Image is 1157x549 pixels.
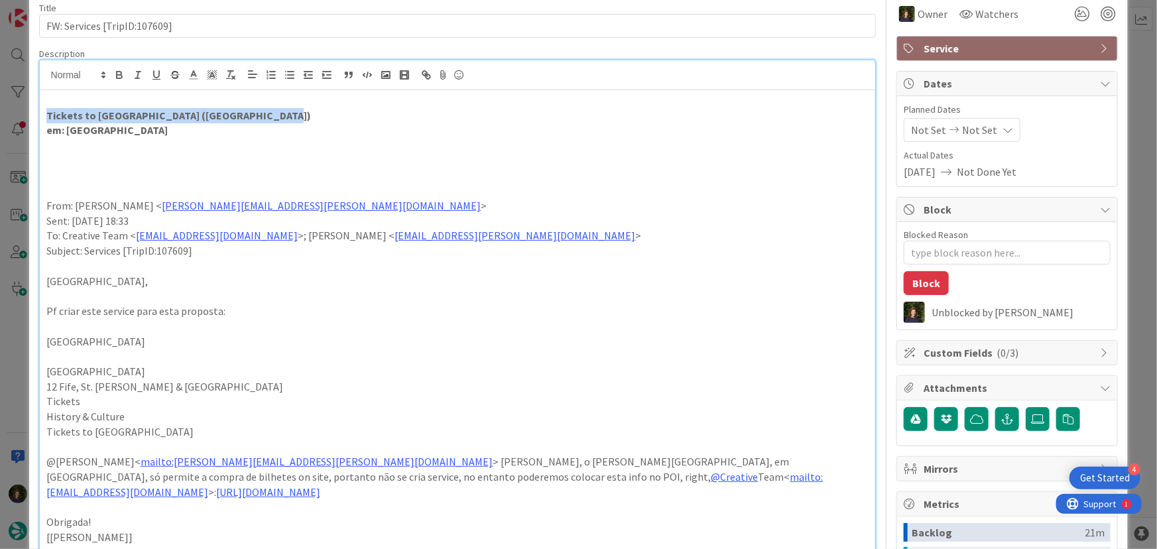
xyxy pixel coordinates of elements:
p: Pf criar este service para esta proposta: [46,304,869,319]
span: Mirrors [924,461,1093,477]
a: [EMAIL_ADDRESS][PERSON_NAME][DOMAIN_NAME] [395,229,636,242]
input: type card name here... [39,14,877,38]
span: Block [924,202,1093,217]
p: To: Creative Team < >; [PERSON_NAME] < > [46,228,869,243]
span: Watchers [975,6,1018,22]
a: mailto:[PERSON_NAME][EMAIL_ADDRESS][PERSON_NAME][DOMAIN_NAME] [141,455,493,468]
p: Tickets [46,394,869,409]
img: MC [899,6,915,22]
span: ( 0/3 ) [997,346,1018,359]
strong: Tickets to [GEOGRAPHIC_DATA] ([GEOGRAPHIC_DATA]) [46,109,311,122]
p: 12 Fife, St. [PERSON_NAME] & [GEOGRAPHIC_DATA] [46,379,869,395]
p: Tickets to [GEOGRAPHIC_DATA] [46,424,869,440]
p: @[PERSON_NAME]< > [PERSON_NAME], o [PERSON_NAME][GEOGRAPHIC_DATA], em [GEOGRAPHIC_DATA], só permi... [46,454,869,499]
a: mailto:[EMAIL_ADDRESS][DOMAIN_NAME] [46,470,823,499]
span: Planned Dates [904,103,1111,117]
p: [GEOGRAPHIC_DATA] [46,364,869,379]
div: 21m [1085,523,1105,542]
p: [GEOGRAPHIC_DATA], [46,274,869,289]
div: 4 [1128,463,1140,475]
div: Open Get Started checklist, remaining modules: 4 [1069,467,1140,489]
p: [GEOGRAPHIC_DATA] [46,334,869,349]
span: Not Done Yet [957,164,1016,180]
span: Attachments [924,380,1093,396]
p: Subject: Services [TripID:107609] [46,243,869,259]
a: [URL][DOMAIN_NAME] [216,485,320,499]
span: Dates [924,76,1093,91]
span: [DATE] [904,164,936,180]
a: [EMAIL_ADDRESS][DOMAIN_NAME] [136,229,298,242]
p: History & Culture [46,409,869,424]
span: Service [924,40,1093,56]
span: Owner [918,6,947,22]
a: @Creative [711,470,759,483]
p: Obrigada! [46,515,869,530]
strong: em: [GEOGRAPHIC_DATA] [46,123,168,137]
span: Actual Dates [904,149,1111,162]
p: From: [PERSON_NAME] < > [46,198,869,213]
label: Title [39,2,56,14]
button: Block [904,271,949,295]
div: Get Started [1080,471,1130,485]
span: Metrics [924,496,1093,512]
img: MC [904,302,925,323]
a: [PERSON_NAME][EMAIL_ADDRESS][PERSON_NAME][DOMAIN_NAME] [162,199,481,212]
label: Blocked Reason [904,229,968,241]
p: [[PERSON_NAME]] [46,530,869,545]
div: Unblocked by [PERSON_NAME] [932,306,1111,318]
span: Description [39,48,85,60]
span: Custom Fields [924,345,1093,361]
div: 1 [69,5,72,16]
p: Sent: [DATE] 18:33 [46,213,869,229]
span: Not Set [911,122,946,138]
div: Backlog [912,523,1085,542]
span: Not Set [962,122,997,138]
span: Support [28,2,60,18]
